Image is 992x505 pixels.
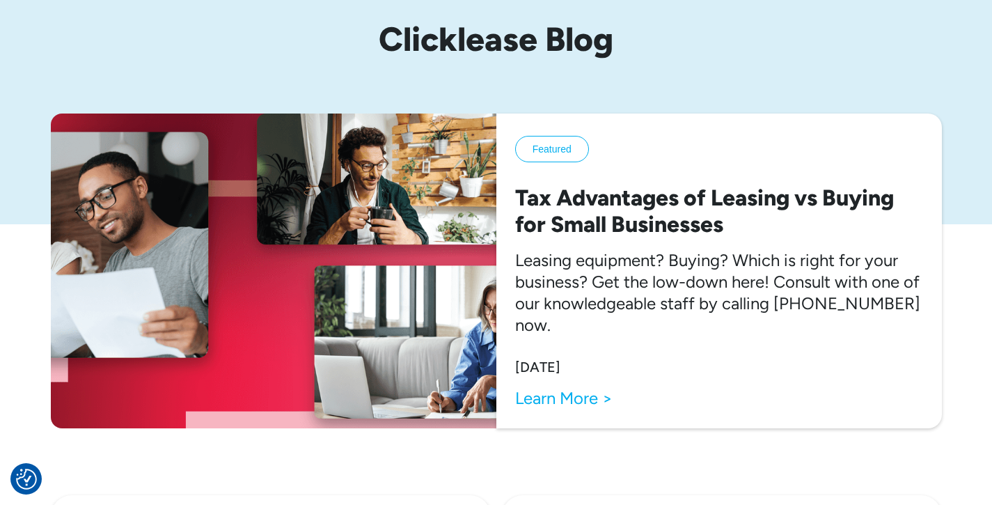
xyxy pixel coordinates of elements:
div: Featured [533,142,572,156]
a: Learn More > [515,387,613,409]
button: Consent Preferences [16,469,37,490]
h2: Tax Advantages of Leasing vs Buying for Small Businesses [515,185,923,238]
p: Leasing equipment? Buying? Which is right for your business? Get the low-down here! Consult with ... [515,249,923,336]
img: Revisit consent button [16,469,37,490]
h1: Clicklease Blog [169,21,824,58]
div: [DATE] [515,358,560,376]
